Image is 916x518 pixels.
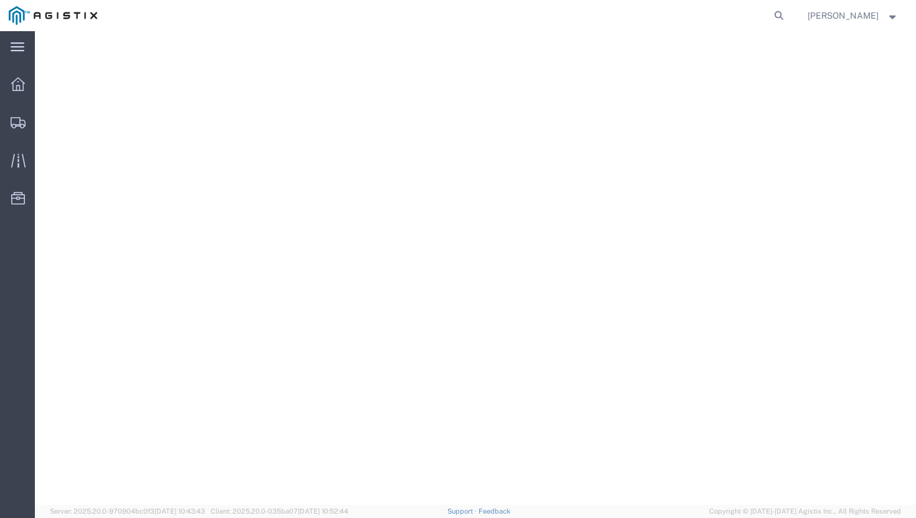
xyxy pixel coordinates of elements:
[50,507,205,515] span: Server: 2025.20.0-970904bc0f3
[9,6,97,25] img: logo
[155,507,205,515] span: [DATE] 10:43:43
[709,506,901,517] span: Copyright © [DATE]-[DATE] Agistix Inc., All Rights Reserved
[807,8,899,23] button: [PERSON_NAME]
[211,507,348,515] span: Client: 2025.20.0-035ba07
[479,507,510,515] a: Feedback
[298,507,348,515] span: [DATE] 10:52:44
[447,507,479,515] a: Support
[808,9,879,22] span: Omer Shaikh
